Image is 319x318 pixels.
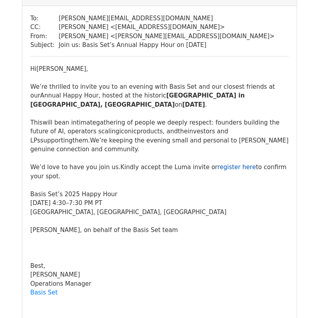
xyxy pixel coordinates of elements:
[30,191,117,198] span: Basis Set’s 2025 Happy Hour
[40,92,44,99] span: A
[65,119,96,126] span: n intimate
[30,83,275,99] span: We’re thrilled to invite you to an evening with Basis Set and our closest friends at our
[59,23,274,32] td: [PERSON_NAME] < [EMAIL_ADDRESS][DOMAIN_NAME] >
[48,92,98,99] span: nual Happy Hour
[30,279,289,289] div: Operations Manager
[36,65,88,72] span: [PERSON_NAME],
[40,137,73,144] span: supporting
[98,92,166,99] span: , hosted at the historic
[119,128,137,135] span: iconic
[30,289,58,296] a: Basis Set
[43,119,62,126] span: will be
[30,23,59,32] td: CC:
[217,164,256,171] a: register here
[30,270,289,279] div: [PERSON_NAME]
[30,14,59,23] td: To:
[205,101,207,108] span: .
[30,119,280,135] span: gathering of people we deeply respect: founders building the future of AI, operators scaling
[279,280,319,318] iframe: Chat Widget
[118,164,120,171] span: .
[30,119,43,126] span: This
[30,164,286,180] span: to confirm your spot.
[182,101,205,108] b: [DATE]
[30,164,118,171] span: We’d love to have you join us
[30,128,228,144] span: investors and LPs
[59,41,274,50] td: Join us: Basis Set’s Annual Happy Hour on [DATE]
[62,119,65,126] span: a
[30,32,59,41] td: From:
[59,32,274,41] td: [PERSON_NAME] < [PERSON_NAME][EMAIL_ADDRESS][DOMAIN_NAME] >
[30,199,102,207] span: [DATE] 4:30–7:30 PM PT
[137,128,178,135] span: products, and
[178,128,188,135] span: the
[59,14,274,23] td: [PERSON_NAME][EMAIL_ADDRESS][DOMAIN_NAME]
[30,41,59,50] td: Subject:
[44,92,48,99] span: n
[30,65,36,72] span: Hi
[30,137,289,153] span: We’re keeping the evening small and personal to [PERSON_NAME] genuine connection and community.
[73,137,90,144] span: them.
[30,209,226,216] span: [GEOGRAPHIC_DATA], [GEOGRAPHIC_DATA], [GEOGRAPHIC_DATA]
[175,101,182,108] span: on
[30,92,245,108] b: [GEOGRAPHIC_DATA] in [GEOGRAPHIC_DATA], [GEOGRAPHIC_DATA]
[30,234,289,315] div: Best,
[30,226,178,234] span: [PERSON_NAME], on behalf of the Basis Set team
[120,164,217,171] span: Kindly accept the Luma invite or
